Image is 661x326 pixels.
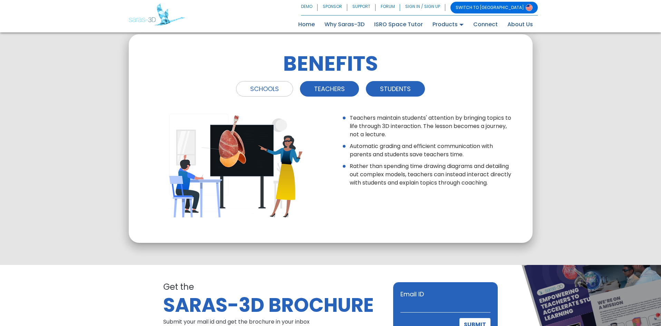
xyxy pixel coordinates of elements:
li: Rather than spending time drawing diagrams and detailing out complex models, teachers can instead... [350,162,515,187]
h4: Get the [163,282,383,292]
img: Saras 3D [129,3,185,26]
a: SUPPORT [347,2,376,13]
a: FORUM [376,2,400,13]
li: Automatic grading and efficient communication with parents and students save teachers time. [350,142,515,159]
a: SIGN IN / SIGN UP [400,2,445,13]
a: SCHOOLS [236,81,293,97]
a: SWITCH TO [GEOGRAPHIC_DATA] [450,2,538,13]
a: DEMO [301,2,318,13]
a: Connect [468,19,503,30]
p: Submit your mail id and get the brochure in your inbox [163,318,383,326]
a: About Us [503,19,538,30]
h2: SARAS-3D BROCHURE [163,295,383,316]
li: Teachers maintain students' attention by bringing topics to life through 3D interaction. The less... [350,114,515,139]
a: SPONSOR [318,2,347,13]
a: ISRO Space Tutor [369,19,428,30]
a: STUDENTS [366,81,425,97]
img: Switch to USA [526,4,533,11]
label: Email ID [400,289,424,299]
a: Home [293,19,320,30]
a: Why Saras-3D [320,19,369,30]
a: Products [428,19,468,30]
img: Teacher [169,114,302,217]
a: TEACHERS [300,81,359,97]
p: BENEFITS [146,51,515,76]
